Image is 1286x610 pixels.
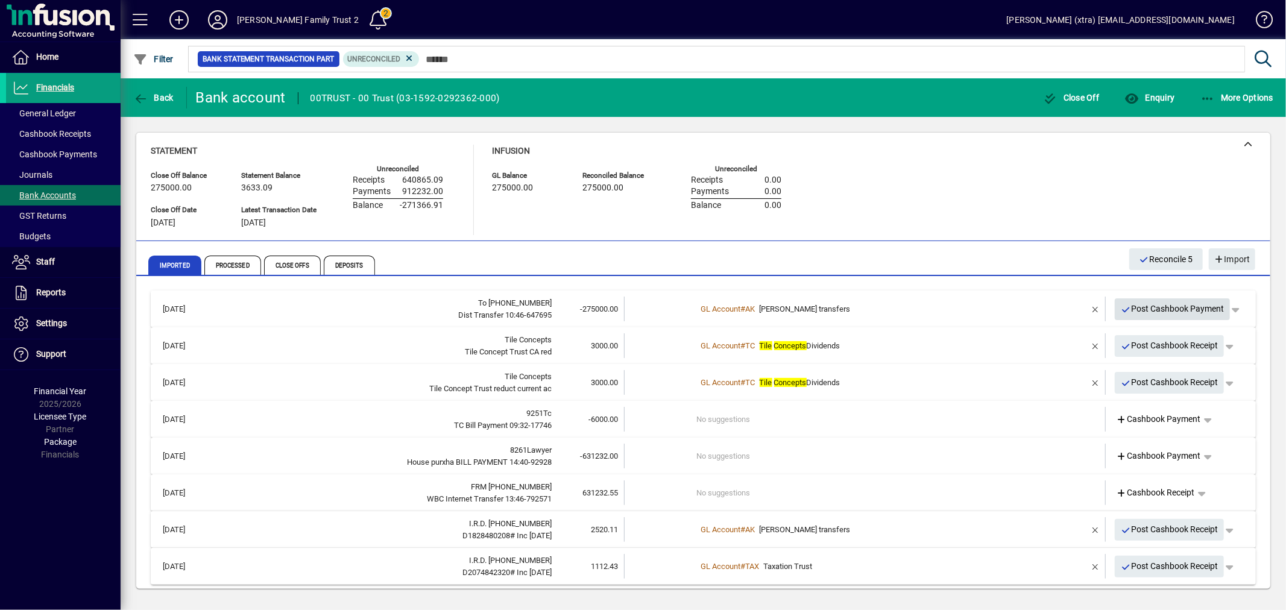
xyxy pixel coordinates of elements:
[213,481,552,493] div: FRM 1399-0885158-01
[12,231,51,241] span: Budgets
[157,333,213,358] td: [DATE]
[582,488,618,497] span: 631232.55
[774,341,807,350] em: Concepts
[241,183,273,193] span: 3633.09
[1121,336,1218,356] span: Post Cashbook Receipt
[760,341,772,350] em: Tile
[12,190,76,200] span: Bank Accounts
[6,206,121,226] a: GST Returns
[1121,299,1225,319] span: Post Cashbook Payment
[151,548,1256,585] mat-expansion-panel-header: [DATE]I.R.D. [PHONE_NUMBER]D2074842320# Inc [DATE]1112.43GL Account#TAXTaxation TrustPost Cashboo...
[591,341,618,350] span: 3000.00
[1086,557,1105,576] button: Remove
[760,378,840,387] span: Dividends
[1086,520,1105,539] button: Remove
[764,187,781,197] span: 0.00
[151,183,192,193] span: 275000.00
[701,525,741,534] span: GL Account
[691,201,721,210] span: Balance
[12,149,97,159] span: Cashbook Payments
[1115,519,1225,541] button: Post Cashbook Receipt
[148,256,201,275] span: Imported
[151,327,1256,364] mat-expansion-panel-header: [DATE]Tile ConceptsTile Concept Trust CA red3000.00GL Account#TCTile ConceptsDividendsPost Cashbo...
[6,144,121,165] a: Cashbook Payments
[691,175,723,185] span: Receipts
[741,341,746,350] span: #
[582,183,623,193] span: 275000.00
[697,480,1035,505] td: No suggestions
[741,562,746,571] span: #
[36,83,74,92] span: Financials
[746,304,755,313] span: AK
[741,525,746,534] span: #
[1197,87,1277,108] button: More Options
[1043,93,1100,102] span: Close Off
[741,378,746,387] span: #
[697,376,760,389] a: GL Account#TC
[6,165,121,185] a: Journals
[492,183,533,193] span: 275000.00
[204,256,261,275] span: Processed
[12,129,91,139] span: Cashbook Receipts
[151,401,1256,438] mat-expansion-panel-header: [DATE]9251TcTC Bill Payment 09:32-17746-6000.00No suggestionsCashbook Payment
[348,55,401,63] span: Unreconciled
[697,339,760,352] a: GL Account#TC
[196,88,286,107] div: Bank account
[697,560,764,573] a: GL Account#TAX
[213,518,552,530] div: I.R.D. 034-671-019
[1115,298,1231,320] button: Post Cashbook Payment
[213,334,552,346] div: Tile Concepts
[157,517,213,542] td: [DATE]
[36,257,55,266] span: Staff
[591,562,618,571] span: 1112.43
[157,444,213,468] td: [DATE]
[764,201,781,210] span: 0.00
[34,412,87,421] span: Licensee Type
[213,420,552,432] div: TC Bill Payment
[697,444,1035,468] td: No suggestions
[1129,248,1203,270] button: Reconcile 5
[1121,556,1218,576] span: Post Cashbook Receipt
[1121,373,1218,392] span: Post Cashbook Receipt
[213,371,552,383] div: Tile Concepts
[213,346,552,358] div: Tile Concept Trust CA red
[121,87,187,108] app-page-header-button: Back
[157,407,213,432] td: [DATE]
[36,349,66,359] span: Support
[1117,486,1195,499] span: Cashbook Receipt
[157,554,213,579] td: [DATE]
[213,444,552,456] div: 8261Lawyer
[697,523,760,536] a: GL Account#AK
[764,175,781,185] span: 0.00
[746,562,760,571] span: TAX
[213,407,552,420] div: 9251Tc
[691,187,729,197] span: Payments
[1040,87,1103,108] button: Close Off
[6,42,121,72] a: Home
[343,51,420,67] mat-chip: Reconciliation Status: Unreconciled
[701,304,741,313] span: GL Account
[157,370,213,395] td: [DATE]
[746,341,755,350] span: TC
[133,93,174,102] span: Back
[151,206,223,214] span: Close Off Date
[213,530,552,542] div: D1828480208# Inc 31/03/2024
[213,383,552,395] div: Tile Concept Trust reduct current ac
[774,378,807,387] em: Concepts
[582,172,655,180] span: Reconciled Balance
[12,170,52,180] span: Journals
[697,303,760,315] a: GL Account#AK
[353,201,383,210] span: Balance
[1112,445,1206,467] a: Cashbook Payment
[377,165,419,173] label: Unreconciled
[591,378,618,387] span: 3000.00
[400,201,443,210] span: -271366.91
[241,172,317,180] span: Statement Balance
[157,480,213,505] td: [DATE]
[1086,373,1105,392] button: Remove
[34,386,87,396] span: Financial Year
[198,9,237,31] button: Profile
[1214,250,1250,269] span: Import
[1121,520,1218,539] span: Post Cashbook Receipt
[36,318,67,328] span: Settings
